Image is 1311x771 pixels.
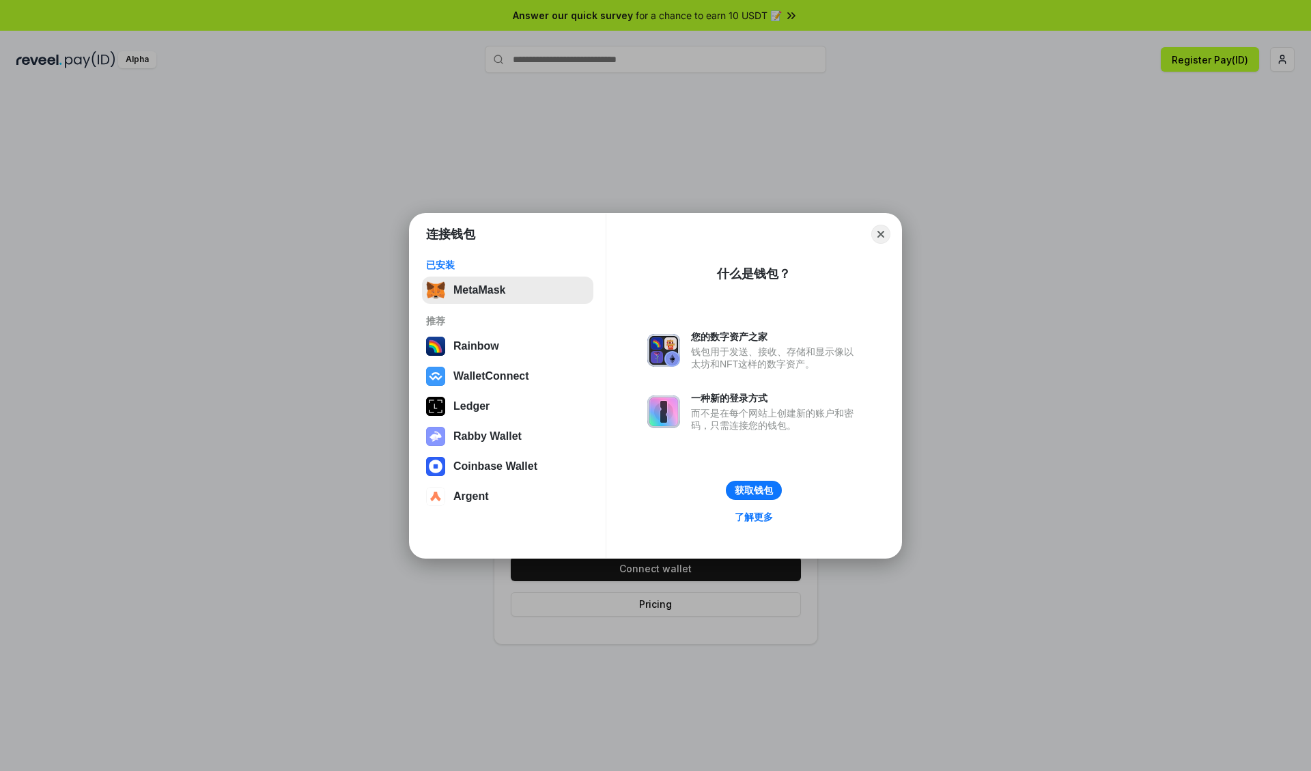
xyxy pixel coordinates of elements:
[422,277,593,304] button: MetaMask
[426,337,445,356] img: svg+xml,%3Csvg%20width%3D%22120%22%20height%3D%22120%22%20viewBox%3D%220%200%20120%20120%22%20fil...
[426,487,445,506] img: svg+xml,%3Csvg%20width%3D%2228%22%20height%3D%2228%22%20viewBox%3D%220%200%2028%2028%22%20fill%3D...
[426,315,589,327] div: 推荐
[735,511,773,523] div: 了解更多
[422,423,593,450] button: Rabby Wallet
[691,331,860,343] div: 您的数字资产之家
[871,225,890,244] button: Close
[717,266,791,282] div: 什么是钱包？
[426,367,445,386] img: svg+xml,%3Csvg%20width%3D%2228%22%20height%3D%2228%22%20viewBox%3D%220%200%2028%2028%22%20fill%3D...
[422,453,593,480] button: Coinbase Wallet
[453,370,529,382] div: WalletConnect
[453,340,499,352] div: Rainbow
[691,407,860,432] div: 而不是在每个网站上创建新的账户和密码，只需连接您的钱包。
[426,397,445,416] img: svg+xml,%3Csvg%20xmlns%3D%22http%3A%2F%2Fwww.w3.org%2F2000%2Fsvg%22%20width%3D%2228%22%20height%3...
[422,483,593,510] button: Argent
[691,346,860,370] div: 钱包用于发送、接收、存储和显示像以太坊和NFT这样的数字资产。
[726,481,782,500] button: 获取钱包
[691,392,860,404] div: 一种新的登录方式
[422,333,593,360] button: Rainbow
[453,284,505,296] div: MetaMask
[647,334,680,367] img: svg+xml,%3Csvg%20xmlns%3D%22http%3A%2F%2Fwww.w3.org%2F2000%2Fsvg%22%20fill%3D%22none%22%20viewBox...
[426,281,445,300] img: svg+xml,%3Csvg%20fill%3D%22none%22%20height%3D%2233%22%20viewBox%3D%220%200%2035%2033%22%20width%...
[422,363,593,390] button: WalletConnect
[426,427,445,446] img: svg+xml,%3Csvg%20xmlns%3D%22http%3A%2F%2Fwww.w3.org%2F2000%2Fsvg%22%20fill%3D%22none%22%20viewBox...
[426,457,445,476] img: svg+xml,%3Csvg%20width%3D%2228%22%20height%3D%2228%22%20viewBox%3D%220%200%2028%2028%22%20fill%3D...
[727,508,781,526] a: 了解更多
[422,393,593,420] button: Ledger
[647,395,680,428] img: svg+xml,%3Csvg%20xmlns%3D%22http%3A%2F%2Fwww.w3.org%2F2000%2Fsvg%22%20fill%3D%22none%22%20viewBox...
[453,430,522,443] div: Rabby Wallet
[735,484,773,496] div: 获取钱包
[426,226,475,242] h1: 连接钱包
[453,490,489,503] div: Argent
[426,259,589,271] div: 已安装
[453,400,490,412] div: Ledger
[453,460,537,473] div: Coinbase Wallet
